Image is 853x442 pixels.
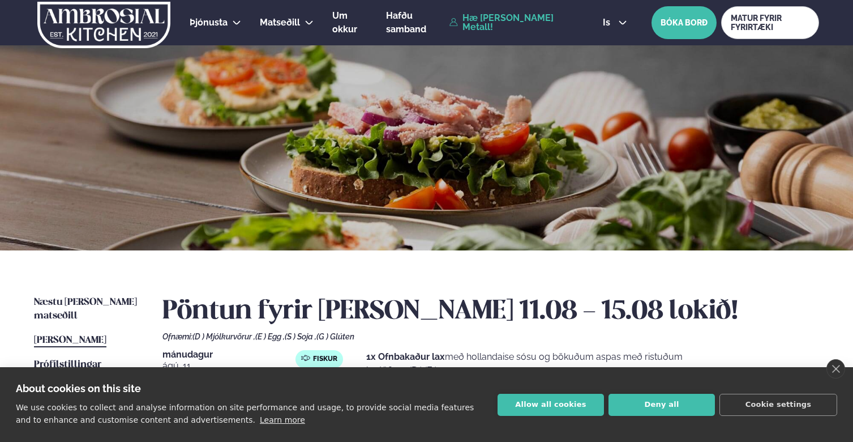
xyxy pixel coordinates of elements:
[162,332,819,341] div: Ofnæmi:
[162,359,295,373] span: ágú. 11
[719,394,837,416] button: Cookie settings
[498,394,604,416] button: Allow all cookies
[449,14,577,32] a: Hæ [PERSON_NAME] Metall!
[721,6,819,39] a: MATUR FYRIR FYRIRTÆKI
[594,18,636,27] button: is
[608,394,715,416] button: Deny all
[34,334,106,347] a: [PERSON_NAME]
[190,16,228,29] a: Þjónusta
[603,18,614,27] span: is
[332,9,367,36] a: Um okkur
[313,355,337,364] span: Fiskur
[36,2,172,48] img: logo
[386,10,426,35] span: Hafðu samband
[316,332,354,341] span: (G ) Glúten
[190,17,228,28] span: Þjónusta
[34,335,106,345] span: [PERSON_NAME]
[34,358,101,372] a: Prófílstillingar
[34,360,101,369] span: Prófílstillingar
[285,332,316,341] span: (S ) Soja ,
[260,17,300,28] span: Matseðill
[34,296,140,323] a: Næstu [PERSON_NAME] matseðill
[260,415,305,424] a: Learn more
[366,351,445,362] strong: 1x Ofnbakaður lax
[332,10,357,35] span: Um okkur
[192,332,255,341] span: (D ) Mjólkurvörur ,
[255,332,285,341] span: (E ) Egg ,
[34,297,137,321] span: Næstu [PERSON_NAME] matseðill
[366,350,717,377] p: með hollandaise sósu og bökuðum aspas með ristuðum kartöflum (D ) (E )
[386,9,443,36] a: Hafðu samband
[260,16,300,29] a: Matseðill
[162,296,819,328] h2: Pöntun fyrir [PERSON_NAME] 11.08 - 15.08 lokið!
[826,359,845,379] a: close
[301,354,310,363] img: fish.svg
[16,382,141,394] strong: About cookies on this site
[162,350,295,359] span: mánudagur
[651,6,717,39] button: BÓKA BORÐ
[16,403,474,424] p: We use cookies to collect and analyse information on site performance and usage, to provide socia...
